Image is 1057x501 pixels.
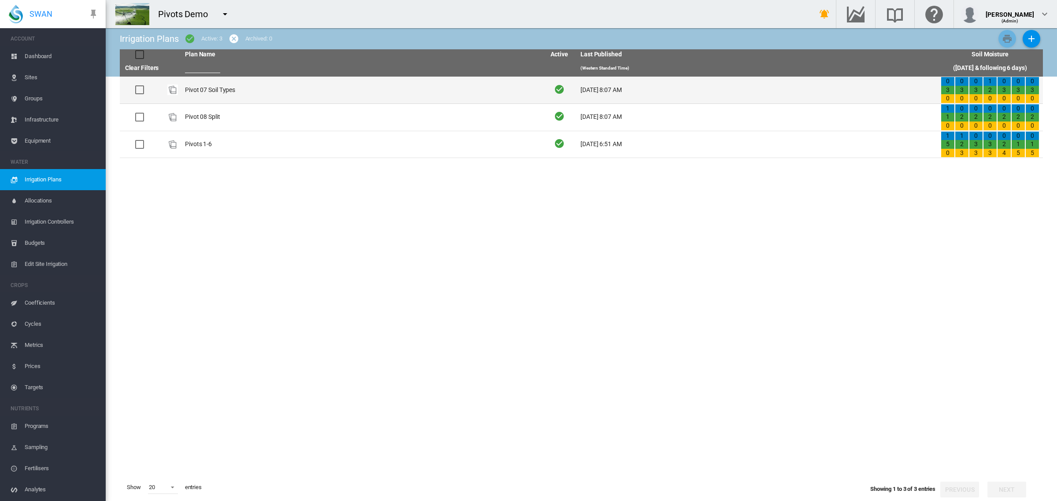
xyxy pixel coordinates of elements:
span: Edit Site Irrigation [25,254,99,275]
md-icon: icon-chevron-down [1039,9,1050,19]
md-icon: icon-menu-down [220,9,230,19]
td: Pivot 07 Soil Types [181,77,542,103]
md-icon: icon-printer [1002,33,1013,44]
td: 1 1 0 0 2 0 0 2 0 0 2 0 0 2 0 0 2 0 0 2 0 [937,104,1043,131]
div: 5 [1012,149,1025,158]
span: Programs [25,416,99,437]
div: 0 [969,122,983,130]
div: 0 [941,77,954,86]
div: 0 [955,77,968,86]
div: 0 [983,94,997,103]
span: Targets [25,377,99,398]
div: 0 [955,122,968,130]
span: Allocations [25,190,99,211]
div: 0 [941,122,954,130]
div: 2 [955,113,968,122]
img: DwraFM8HQLsLAAAAAElFTkSuQmCC [115,3,149,25]
div: 0 [1012,122,1025,130]
div: 0 [969,77,983,86]
div: 0 [969,94,983,103]
div: 2 [1012,113,1025,122]
th: Active [542,49,577,60]
div: 1 [941,132,954,140]
div: 0 [1012,94,1025,103]
span: (Admin) [1002,18,1019,23]
div: 0 [1026,77,1039,86]
div: 0 [998,104,1011,113]
span: Fertilisers [25,458,99,479]
div: 0 [983,122,997,130]
div: 0 [1026,132,1039,140]
md-icon: icon-checkbox-marked-circle [185,33,195,44]
button: Print Irrigation Plans [998,30,1016,48]
span: CROPS [11,278,99,292]
div: 0 [983,132,997,140]
span: Prices [25,356,99,377]
div: 3 [969,140,983,149]
span: Sampling [25,437,99,458]
span: Show [123,480,144,495]
td: [DATE] 6:51 AM [577,131,937,158]
div: 0 [998,132,1011,140]
button: icon-menu-down [216,5,234,23]
button: Add New Plan [1023,30,1040,48]
span: Irrigation Plans [25,169,99,190]
div: 3 [941,86,954,95]
td: Pivots 1-6 [181,131,542,158]
span: WATER [11,155,99,169]
th: Soil Moisture [937,49,1043,60]
div: 0 [1026,122,1039,130]
md-icon: icon-pin [88,9,99,19]
span: Analytes [25,479,99,500]
div: 2 [998,140,1011,149]
button: Next [987,482,1026,497]
div: 0 [969,104,983,113]
div: Plan Id: 26090 [167,112,178,122]
a: Clear Filters [125,64,159,71]
div: 3 [983,140,997,149]
span: Budgets [25,232,99,254]
span: Sites [25,67,99,88]
span: Coefficients [25,292,99,313]
div: 0 [998,122,1011,130]
md-icon: Go to the Data Hub [845,9,866,19]
div: 4 [998,149,1011,158]
span: entries [181,480,205,495]
span: Cycles [25,313,99,335]
div: 0 [941,94,954,103]
td: [DATE] 8:07 AM [577,77,937,103]
div: 1 [941,113,954,122]
span: Metrics [25,335,99,356]
div: 2 [955,140,968,149]
div: Plan Id: 18994 [167,139,178,150]
span: Groups [25,88,99,109]
img: product-image-placeholder.png [167,112,178,122]
div: Pivots Demo [158,8,216,20]
div: 1 [955,132,968,140]
img: product-image-placeholder.png [167,85,178,95]
img: profile.jpg [961,5,979,23]
md-icon: icon-bell-ring [819,9,830,19]
td: [DATE] 8:07 AM [577,104,937,131]
span: Infrastructure [25,109,99,130]
div: 3 [969,149,983,158]
div: 3 [1012,86,1025,95]
img: product-image-placeholder.png [167,139,178,150]
div: 2 [983,113,997,122]
td: Pivot 08 Split [181,104,542,131]
div: Active: 3 [201,35,222,43]
div: 5 [941,140,954,149]
div: 3 [969,86,983,95]
img: SWAN-Landscape-Logo-Colour-drop.png [9,5,23,23]
div: 0 [969,132,983,140]
div: 0 [998,77,1011,86]
span: SWAN [30,8,52,19]
span: ACCOUNT [11,32,99,46]
button: Previous [940,482,979,497]
span: Dashboard [25,46,99,67]
div: 0 [983,104,997,113]
span: Irrigation Controllers [25,211,99,232]
div: 0 [955,104,968,113]
div: 5 [1026,149,1039,158]
div: 3 [998,86,1011,95]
